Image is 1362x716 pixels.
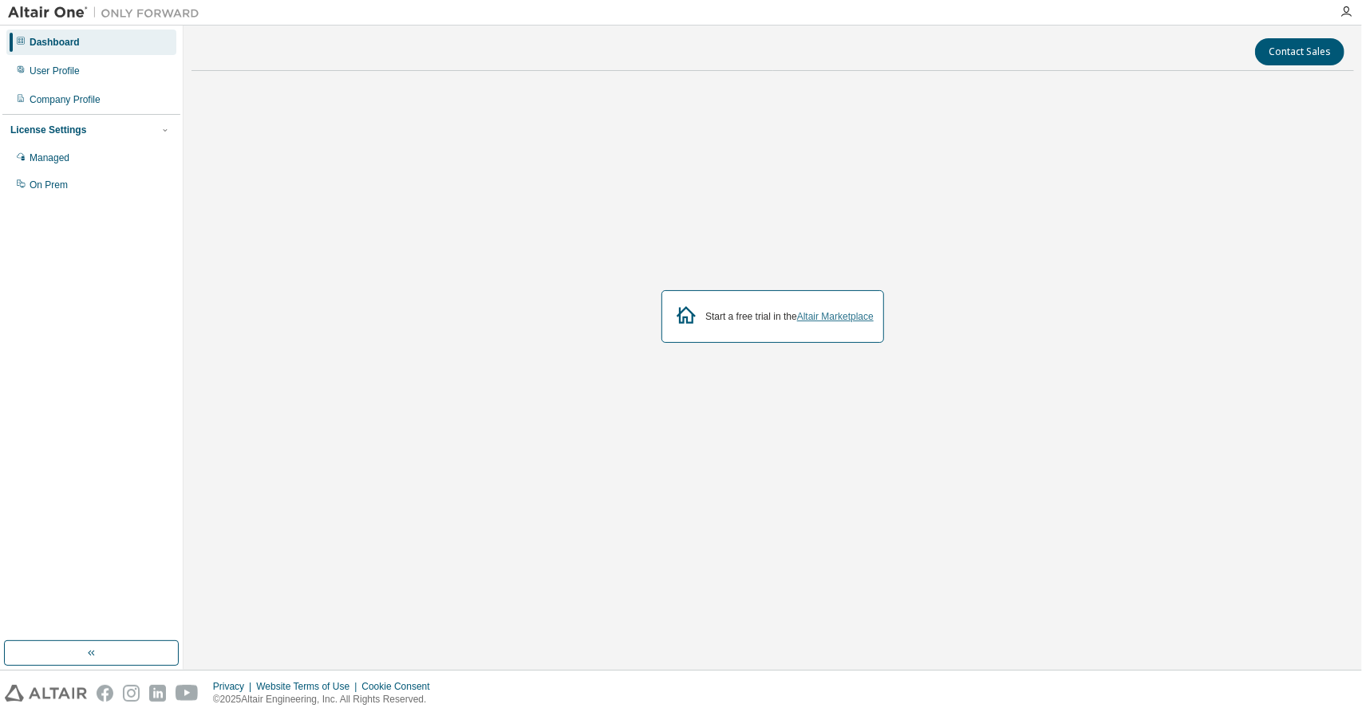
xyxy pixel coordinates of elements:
[97,685,113,702] img: facebook.svg
[1255,38,1344,65] button: Contact Sales
[30,151,69,164] div: Managed
[10,124,86,136] div: License Settings
[149,685,166,702] img: linkedin.svg
[176,685,199,702] img: youtube.svg
[30,93,101,106] div: Company Profile
[213,693,440,706] p: © 2025 Altair Engineering, Inc. All Rights Reserved.
[30,65,80,77] div: User Profile
[123,685,140,702] img: instagram.svg
[361,680,439,693] div: Cookie Consent
[8,5,207,21] img: Altair One
[256,680,361,693] div: Website Terms of Use
[5,685,87,702] img: altair_logo.svg
[705,310,874,323] div: Start a free trial in the
[797,311,874,322] a: Altair Marketplace
[30,179,68,191] div: On Prem
[30,36,80,49] div: Dashboard
[213,680,256,693] div: Privacy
